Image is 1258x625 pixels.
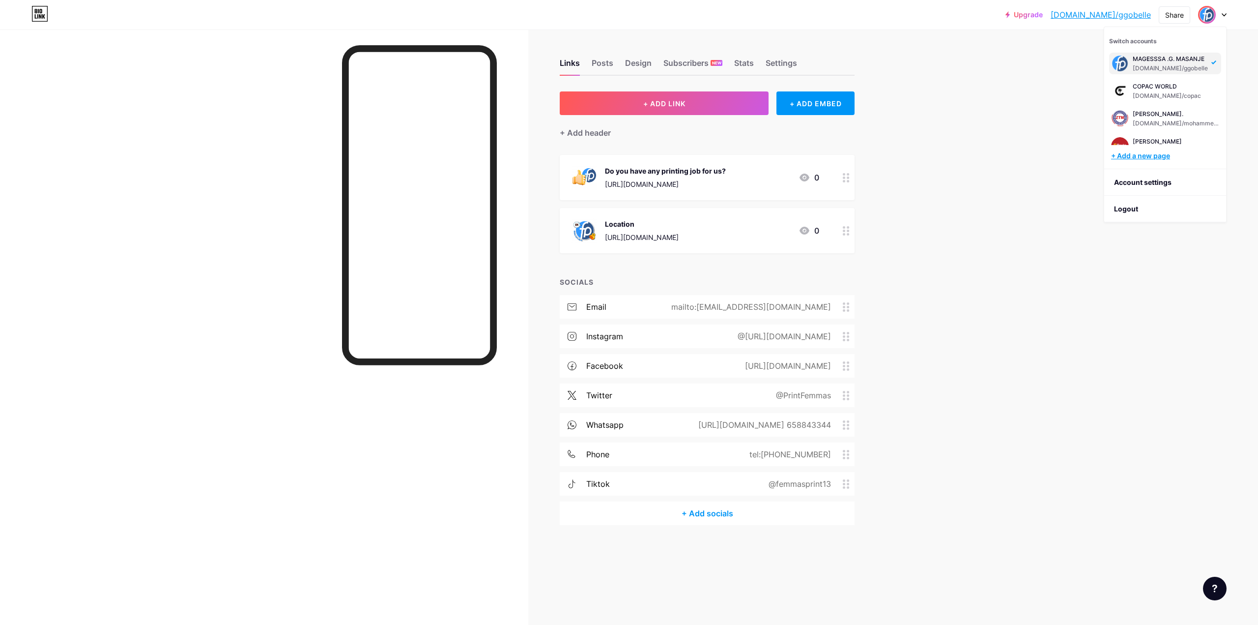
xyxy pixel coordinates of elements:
[1111,82,1129,100] img: ggobelle
[586,301,606,313] div: email
[625,57,652,75] div: Design
[1111,55,1129,72] img: ggobelle
[683,419,843,431] div: [URL][DOMAIN_NAME] 658843344
[753,478,843,490] div: @femmasprint13
[605,179,726,189] div: [URL][DOMAIN_NAME]
[1199,7,1215,23] img: ggobelle
[605,166,726,176] div: Do you have any printing job for us?
[1133,55,1208,63] div: MAGESSSA .G. MASANJE
[760,389,843,401] div: @PrintFemmas
[729,360,843,372] div: [URL][DOMAIN_NAME]
[712,60,721,66] span: NEW
[1104,196,1226,222] li: Logout
[799,172,819,183] div: 0
[560,57,580,75] div: Links
[776,91,855,115] div: + ADD EMBED
[1111,151,1221,161] div: + Add a new page
[572,218,597,243] img: Location
[1051,9,1151,21] a: [DOMAIN_NAME]/ggobelle
[560,91,769,115] button: + ADD LINK
[586,330,623,342] div: instagram
[1111,110,1129,127] img: ggobelle
[586,389,612,401] div: twitter
[1005,11,1043,19] a: Upgrade
[560,502,855,525] div: + Add socials
[663,57,722,75] div: Subscribers
[1109,37,1157,45] span: Switch accounts
[1133,119,1219,127] div: [DOMAIN_NAME]/mohammedzowengeztm
[734,448,843,460] div: tel:[PHONE_NUMBER]
[1133,110,1219,118] div: [PERSON_NAME].
[734,57,754,75] div: Stats
[1133,64,1208,72] div: [DOMAIN_NAME]/ggobelle
[766,57,797,75] div: Settings
[1111,137,1129,155] img: ggobelle
[1133,83,1205,90] div: COPAC WORLD
[586,478,610,490] div: tiktok
[572,165,597,190] img: Do you have any printing job for us?
[586,419,624,431] div: whatsapp
[605,219,679,229] div: Location
[1133,92,1205,100] div: [DOMAIN_NAME]/copac
[605,232,679,242] div: [URL][DOMAIN_NAME]
[586,448,609,460] div: phone
[586,360,623,372] div: facebook
[592,57,613,75] div: Posts
[560,277,855,287] div: SOCIALS
[1133,138,1219,146] div: [PERSON_NAME]
[722,330,843,342] div: @[URL][DOMAIN_NAME]
[799,225,819,237] div: 0
[560,127,611,139] div: + Add header
[1104,169,1226,196] a: Account settings
[656,301,843,313] div: mailto:[EMAIL_ADDRESS][DOMAIN_NAME]
[643,99,686,108] span: + ADD LINK
[1165,10,1184,20] div: Share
